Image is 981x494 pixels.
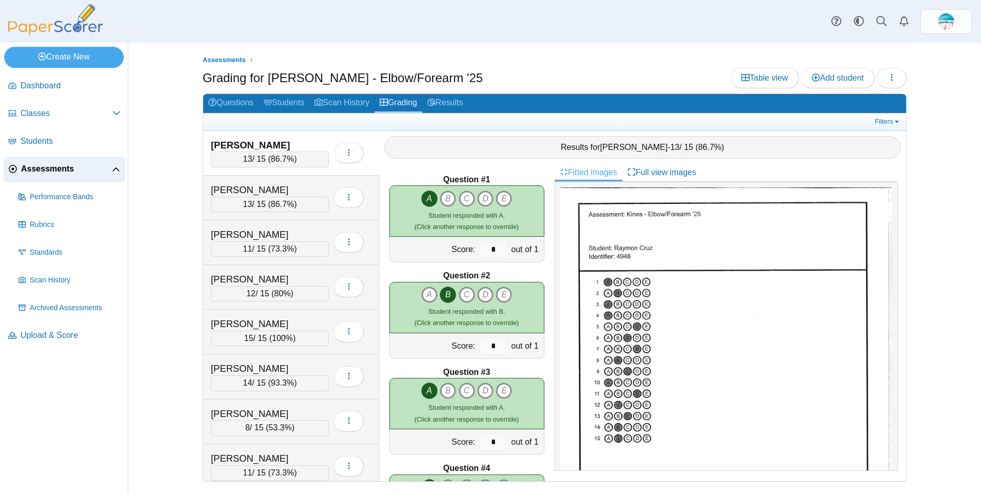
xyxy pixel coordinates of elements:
div: Results for - / 15 ( ) [384,136,901,159]
b: Question #1 [443,174,490,185]
div: Score: [390,333,478,358]
a: ps.H1yuw66FtyTk4FxR [920,9,972,34]
h1: Grading for [PERSON_NAME] - Elbow/Forearm '25 [203,69,483,87]
div: [PERSON_NAME] [211,362,313,375]
a: Full view images [622,164,701,181]
a: Archived Assessments [14,296,125,320]
a: Upload & Score [4,324,125,348]
div: / 15 ( ) [211,331,329,346]
i: A [421,383,438,399]
div: [PERSON_NAME] [211,183,313,197]
div: [PERSON_NAME] [211,139,313,152]
i: A [421,287,438,303]
span: 73.3% [271,244,294,253]
small: (Click another response to override) [415,308,519,327]
b: Question #3 [443,367,490,378]
span: Student responded with A. [428,404,505,411]
span: 13 [243,155,252,163]
a: Rubrics [14,213,125,237]
div: out of 1 [508,237,543,262]
span: 86.7% [271,155,294,163]
small: (Click another response to override) [415,212,519,231]
img: PaperScorer [4,4,107,35]
div: [PERSON_NAME] [211,452,313,465]
b: Question #2 [443,270,490,281]
a: Questions [203,94,259,113]
i: D [477,383,494,399]
i: C [459,287,475,303]
i: E [496,191,512,207]
a: Classes [4,102,125,126]
div: / 15 ( ) [211,420,329,435]
div: / 15 ( ) [211,241,329,257]
i: D [477,287,494,303]
i: B [440,191,456,207]
a: Grading [375,94,422,113]
i: A [421,191,438,207]
span: 100% [272,334,293,343]
a: Standards [14,240,125,265]
div: Score: [390,237,478,262]
img: ps.H1yuw66FtyTk4FxR [938,13,954,30]
div: / 15 ( ) [211,197,329,212]
a: Add student [801,68,874,88]
div: [PERSON_NAME] [211,273,313,286]
span: [PERSON_NAME] [600,143,668,151]
div: / 15 ( ) [211,465,329,481]
a: Alerts [893,10,915,33]
a: Filters [872,117,904,127]
span: Chrissy Greenberg [938,13,954,30]
span: Student responded with A. [428,212,505,219]
span: 11 [243,244,252,253]
a: Fitted images [555,164,622,181]
a: Students [259,94,309,113]
div: Score: [390,429,478,454]
span: Scan History [30,275,121,286]
div: [PERSON_NAME] [211,317,313,331]
span: Standards [30,248,121,258]
div: [PERSON_NAME] [211,228,313,241]
span: 86.7% [698,143,721,151]
div: / 15 ( ) [211,286,329,301]
a: Results [422,94,468,113]
div: out of 1 [508,333,543,358]
a: PaperScorer [4,28,107,37]
span: 15 [244,334,253,343]
small: (Click another response to override) [415,404,519,423]
span: Student responded with B. [428,308,505,315]
a: Create New [4,47,124,67]
a: Students [4,129,125,154]
div: / 15 ( ) [211,375,329,391]
span: Assessments [203,56,246,64]
i: C [459,191,475,207]
span: 13 [243,200,252,208]
span: Add student [812,73,864,82]
a: Assessments [200,54,248,67]
a: Dashboard [4,74,125,99]
i: B [440,287,456,303]
span: 8 [245,423,250,432]
span: Students [21,136,121,147]
span: Table view [741,73,788,82]
span: 13 [670,143,679,151]
span: 12 [246,289,256,298]
i: E [496,383,512,399]
b: Question #4 [443,463,490,474]
span: Assessments [21,163,112,175]
span: Upload & Score [21,330,121,341]
i: B [440,383,456,399]
span: 80% [274,289,290,298]
a: Table view [731,68,799,88]
span: Archived Assessments [30,303,121,313]
a: Performance Bands [14,185,125,210]
span: 53.3% [268,423,291,432]
a: Scan History [14,268,125,293]
span: 86.7% [271,200,294,208]
span: Classes [21,108,112,119]
span: 11 [243,468,252,477]
a: Scan History [309,94,375,113]
div: out of 1 [508,429,543,454]
span: Rubrics [30,220,121,230]
span: 14 [243,378,252,387]
i: C [459,383,475,399]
